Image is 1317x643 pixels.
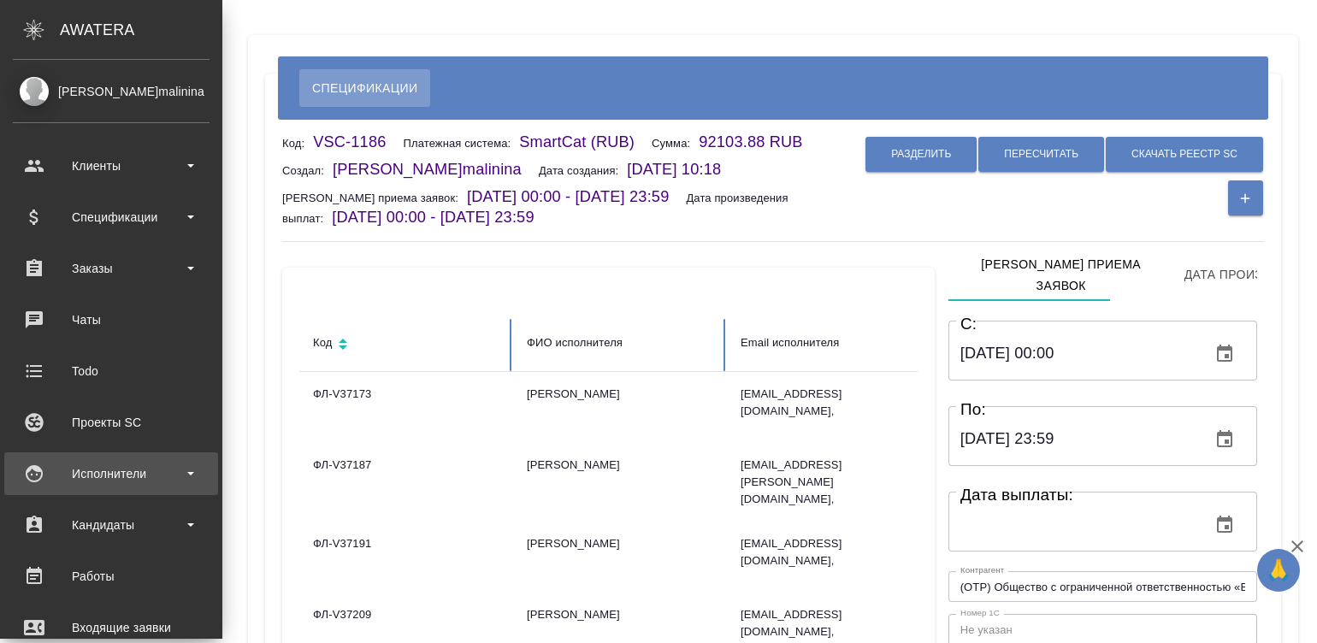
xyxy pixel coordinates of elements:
[13,410,210,435] div: Проекты SC
[1257,549,1300,592] button: 🙏
[539,164,627,177] p: Дата создания:
[4,298,218,341] a: Чаты
[13,204,210,230] div: Спецификации
[282,137,313,150] p: Код:
[13,153,210,179] div: Клиенты
[13,512,210,538] div: Кандидаты
[333,161,539,178] p: [PERSON_NAME]malinina
[652,137,699,150] p: Сумма:
[332,209,551,226] p: [DATE] 00:00 - [DATE] 23:59
[727,372,941,443] td: [EMAIL_ADDRESS][DOMAIN_NAME],
[13,256,210,281] div: Заказы
[13,82,210,101] div: [PERSON_NAME]malinina
[282,192,467,204] p: [PERSON_NAME] приема заявок:
[299,372,513,443] td: ФЛ-V37173
[403,137,519,150] p: Платежная система:
[13,461,210,487] div: Исполнители
[467,188,686,205] p: [DATE] 00:00 - [DATE] 23:59
[978,137,1104,172] button: Пересчитать
[4,350,218,392] a: Todo
[313,133,403,150] p: VSC-1186
[282,164,333,177] p: Создал:
[699,133,819,150] p: 92103.88 RUB
[513,443,727,522] td: [PERSON_NAME]
[727,522,941,593] td: [EMAIL_ADDRESS][DOMAIN_NAME],
[1131,147,1237,162] span: Скачать реестр SC
[4,401,218,444] a: Проекты SC
[299,443,513,522] td: ФЛ-V37187
[313,333,499,357] div: Сортировка
[13,307,210,333] div: Чаты
[1264,552,1293,588] span: 🙏
[627,161,738,178] p: [DATE] 10:18
[741,333,927,353] div: Email исполнителя
[519,133,652,150] p: SmartCat (RUB)
[299,522,513,593] td: ФЛ-V37191
[891,147,951,162] span: Разделить
[312,78,417,98] span: Спецификации
[1004,147,1078,162] span: Пересчитать
[1106,137,1263,172] button: Скачать реестр SC
[865,137,977,172] button: Разделить
[513,372,727,443] td: [PERSON_NAME]
[727,443,941,522] td: [EMAIL_ADDRESS][PERSON_NAME][DOMAIN_NAME],
[959,254,1164,296] span: [PERSON_NAME] приема заявок
[13,615,210,640] div: Входящие заявки
[13,358,210,384] div: Todo
[527,333,713,353] div: ФИО исполнителя
[4,555,218,598] a: Работы
[60,13,222,47] div: AWATERA
[513,522,727,593] td: [PERSON_NAME]
[13,563,210,589] div: Работы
